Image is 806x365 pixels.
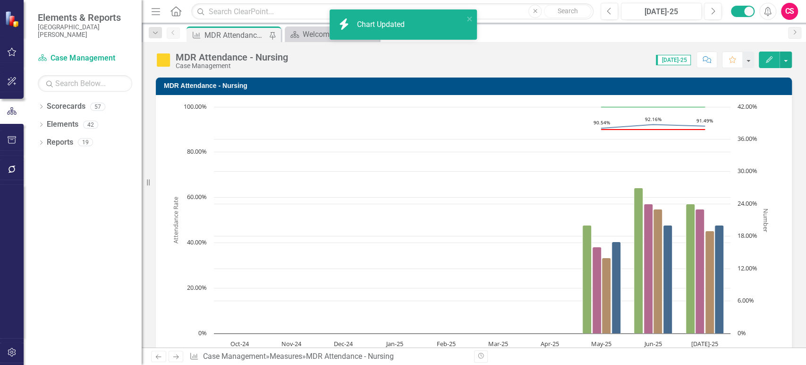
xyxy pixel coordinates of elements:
div: 57 [90,103,105,111]
button: Search [544,5,591,18]
a: Scorecards [47,101,85,112]
div: [DATE]-25 [624,6,698,17]
a: Case Management [38,53,132,64]
div: 19 [78,139,93,147]
path: Jun-25, 20. Surgical - Yes. [663,226,672,334]
g: Target, series 3 of 7. Line with 10 data points. Y axis, Attendance Rate. [240,105,707,109]
text: 18.00% [738,231,757,240]
button: CS [781,3,798,20]
a: Measures [270,352,302,361]
text: 0% [198,329,207,337]
text: Apr-25 [541,339,559,348]
span: [DATE]-25 [656,55,691,65]
text: 24.00% [738,199,757,208]
a: Welcome [287,28,377,40]
div: MDR Attendance - Nursing [204,29,267,41]
text: May-25 [591,339,611,348]
text: 90.54% [594,119,610,126]
path: May-25, 20. Cardiology - Yes. [583,226,592,334]
text: Number [761,209,770,233]
span: Search [558,7,578,15]
div: MDR Attendance - Nursing [176,52,288,62]
a: Reports [47,137,73,148]
text: Attendance Rate [171,197,179,243]
text: Oct-24 [230,339,249,348]
path: Jun-25, 27. Cardiology - Yes. [634,188,643,334]
path: May-25, 17. Surgical - Yes. [612,242,621,334]
path: Jul-25, 20. Surgical - Yes. [715,226,724,334]
img: Caution [156,52,171,68]
text: Jun-25 [643,339,662,348]
small: [GEOGRAPHIC_DATA][PERSON_NAME] [38,23,132,39]
path: May-25, 16. Medical - Yes. [593,247,602,334]
path: Jul-25, 24. Cardiology - Yes. [686,204,695,334]
text: 6.00% [738,296,754,304]
path: Jul-25, 19. Nephrology - Yes. [705,231,714,334]
path: Jul-25, 23. Medical - Yes. [696,209,704,334]
h3: MDR Attendance - Nursing [164,82,787,89]
span: Elements & Reports [38,12,132,23]
g: Cardiology - Yes, series 4 of 7. Bar series with 10 bars. Y axis, Number. [240,188,695,334]
text: 92.16% [645,116,662,122]
text: Dec-24 [334,339,353,348]
text: [DATE]-25 [691,339,718,348]
a: Elements [47,119,78,130]
input: Search ClearPoint... [191,3,594,20]
path: Jun-25, 24. Medical - Yes. [644,204,653,334]
button: close [467,13,473,24]
img: ClearPoint Strategy [5,10,21,27]
text: 30.00% [738,166,757,175]
text: Feb-25 [437,339,456,348]
button: [DATE]-25 [621,3,702,20]
path: Jun-25, 23. Nephrology - Yes. [653,209,662,334]
text: Jan-25 [385,339,403,348]
text: 40.00% [187,238,207,246]
div: Welcome [303,28,377,40]
g: Surgical - Yes, series 7 of 7. Bar series with 10 bars. Y axis, Number. [240,226,724,334]
text: 100.00% [184,102,207,111]
text: 42.00% [738,102,757,111]
text: 12.00% [738,264,757,272]
path: May-25, 14. Nephrology - Yes. [602,258,611,334]
div: Case Management [176,62,288,70]
g: Nephrology - Yes, series 6 of 7. Bar series with 10 bars. Y axis, Number. [240,209,714,334]
g: Medical - Yes, series 5 of 7. Bar series with 10 bars. Y axis, Number. [240,204,704,334]
a: Case Management [203,352,266,361]
div: MDR Attendance - Nursing [306,352,394,361]
text: 60.00% [187,192,207,201]
text: 0% [738,329,746,337]
text: 80.00% [187,147,207,156]
text: Mar-25 [488,339,508,348]
text: 20.00% [187,283,207,292]
text: 36.00% [738,134,757,143]
input: Search Below... [38,75,132,92]
div: » » [189,351,467,362]
div: Chart Updated [357,19,407,30]
div: 42 [83,121,98,129]
text: 91.49% [696,117,713,124]
text: Nov-24 [281,339,302,348]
